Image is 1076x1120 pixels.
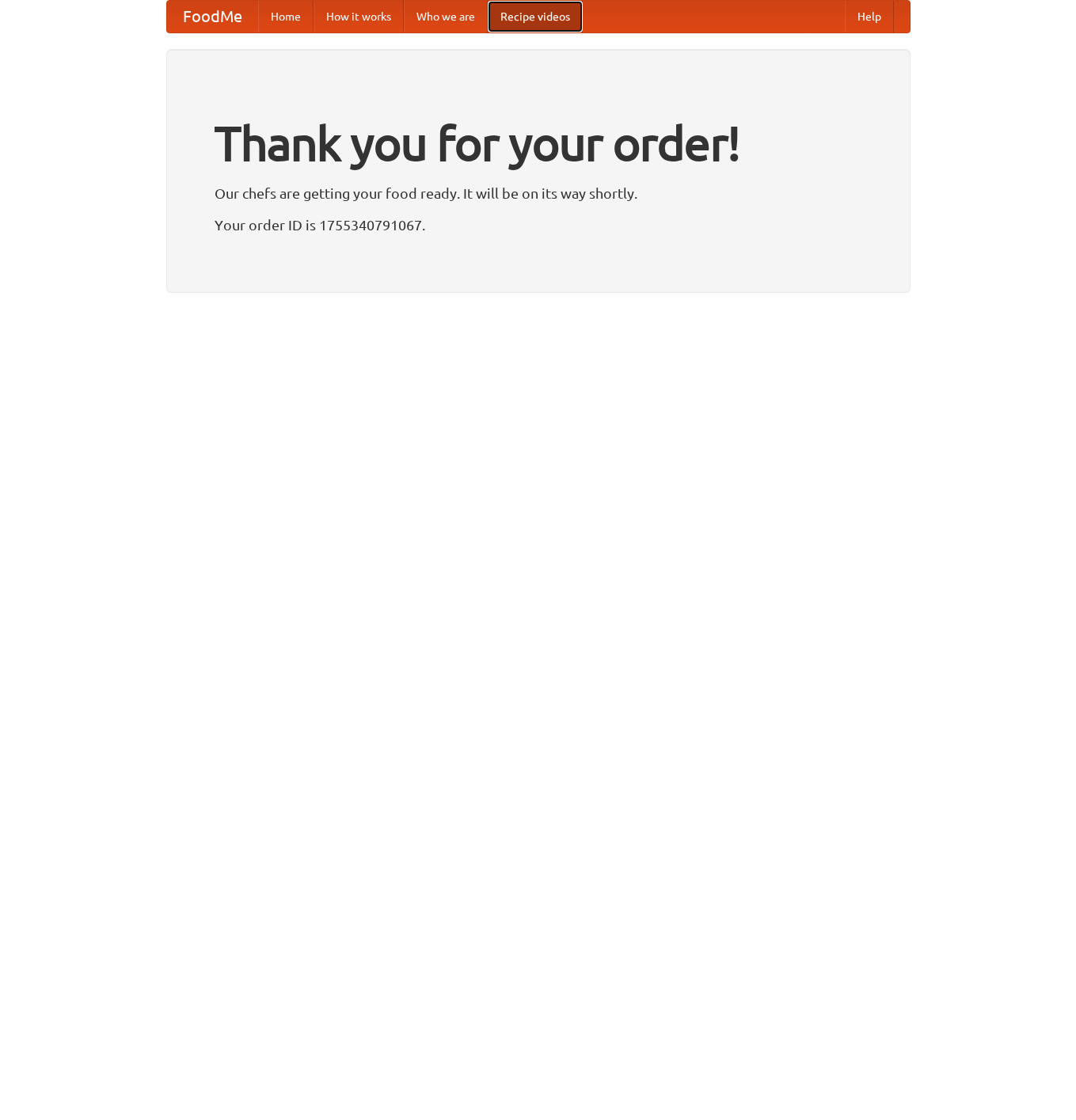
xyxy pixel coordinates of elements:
[845,1,894,32] a: Help
[167,1,258,32] a: FoodMe
[215,105,862,181] h1: Thank you for your order!
[215,181,862,205] p: Our chefs are getting your food ready. It will be on its way shortly.
[314,1,404,32] a: How it works
[258,1,314,32] a: Home
[488,1,583,32] a: Recipe videos
[215,213,862,237] p: Your order ID is 1755340791067.
[404,1,488,32] a: Who we are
